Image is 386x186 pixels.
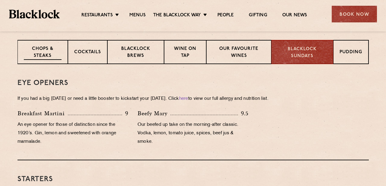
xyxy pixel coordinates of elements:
[17,79,369,87] h3: Eye openers
[9,10,60,18] img: BL_Textured_Logo-footer-cropped.svg
[17,109,68,118] p: Breakfast Martini
[278,46,327,60] p: Blacklock Sundays
[170,46,200,60] p: Wine on Tap
[249,12,267,19] a: Gifting
[138,121,248,146] p: Our beefed up take on the morning-after classic. Vodka, lemon, tomato juice, spices, beef jus & s...
[114,46,158,60] p: Blacklock Brews
[282,12,307,19] a: Our News
[17,121,128,146] p: An eye opener for those of distinction since the 1920’s. Gin, lemon and sweetened with orange mar...
[17,175,369,183] h3: Starters
[213,46,265,60] p: Our favourite wines
[129,12,146,19] a: Menus
[238,109,249,117] p: 9.5
[179,96,188,101] a: here
[217,12,234,19] a: People
[81,12,113,19] a: Restaurants
[122,109,128,117] p: 9
[332,6,377,22] div: Book Now
[153,12,201,19] a: The Blacklock Way
[138,109,170,118] p: Beefy Mary
[74,49,101,57] p: Cocktails
[340,49,362,57] p: Pudding
[17,95,369,103] p: If you had a big [DATE] or need a little booster to kickstart your [DATE]. Click to view our full...
[24,46,62,60] p: Chops & Steaks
